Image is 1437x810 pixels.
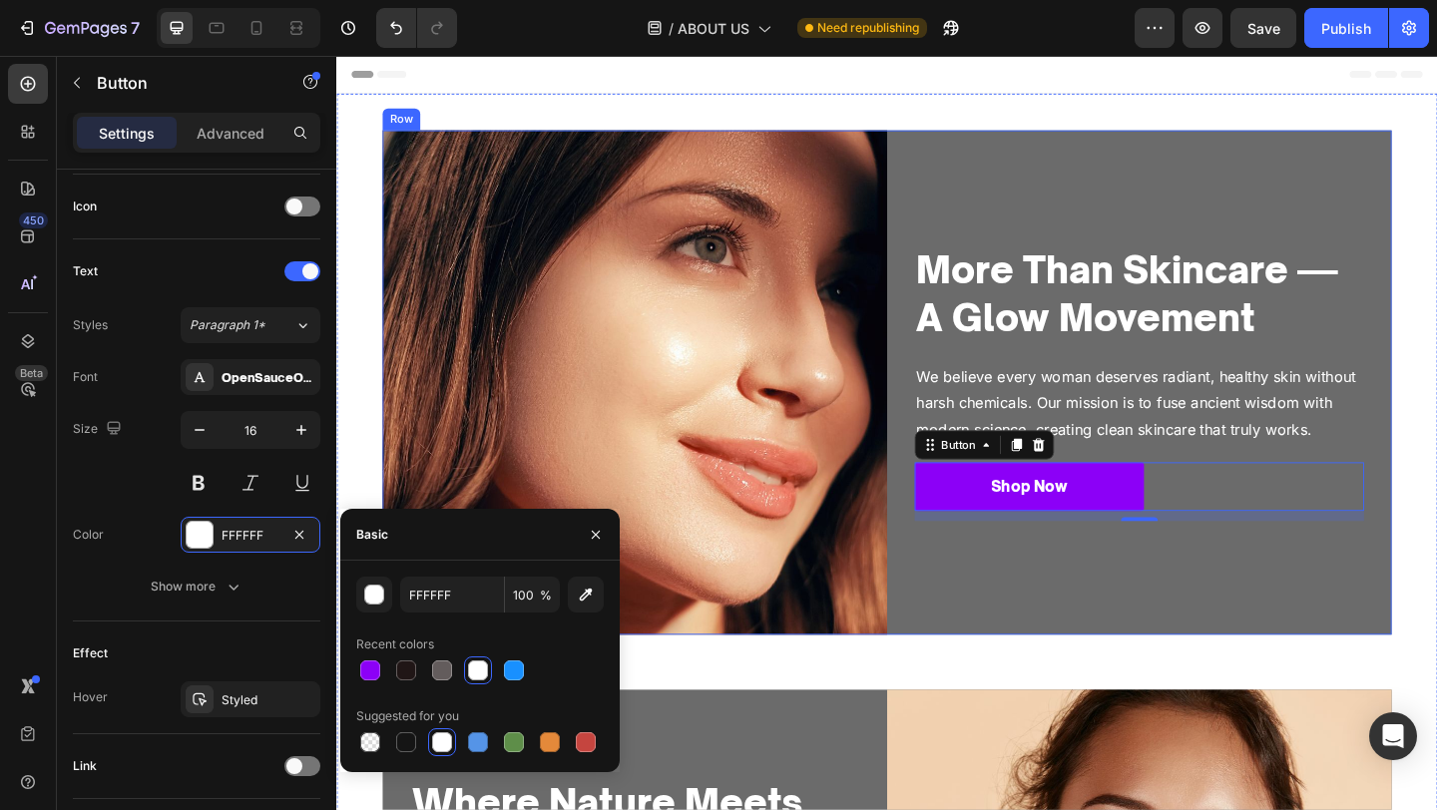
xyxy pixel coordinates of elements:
div: Effect [73,644,108,662]
p: Advanced [197,123,264,144]
div: Styles [73,316,108,334]
p: Button [97,71,266,95]
button: Show more [73,569,320,605]
button: <p>Shop Now</p> [629,442,878,495]
div: Suggested for you [356,707,459,725]
div: Text [73,262,98,280]
div: OpenSauceOne [222,369,315,387]
button: Publish [1304,8,1388,48]
iframe: Design area [336,56,1437,810]
p: We believe every woman deserves radiant, healthy skin without harsh chemicals. Our mission is to ... [631,334,1116,420]
div: Recent colors [356,635,434,653]
div: Show more [151,577,243,597]
p: Settings [99,123,155,144]
p: Shop Now [713,454,795,483]
div: Styled [222,691,315,709]
div: Font [73,368,98,386]
div: 450 [19,212,48,228]
button: Save [1230,8,1296,48]
input: Eg: FFFFFF [400,577,504,612]
div: Open Intercom Messenger [1369,712,1417,760]
div: Row [54,60,87,78]
div: Hover [73,688,108,706]
div: Button [654,414,699,432]
div: Link [73,757,97,775]
div: Basic [356,526,388,544]
span: ABOUT US [678,18,749,39]
strong: More Than Skincare — A Glow Movement [631,207,1089,308]
span: % [540,587,552,605]
div: Size [73,416,126,443]
div: FFFFFF [222,527,279,545]
button: 7 [8,8,149,48]
span: Need republishing [817,19,919,37]
div: Publish [1321,18,1371,39]
p: 7 [131,16,140,40]
div: Undo/Redo [376,8,457,48]
span: Save [1247,20,1280,37]
span: Paragraph 1* [190,316,265,334]
button: Paragraph 1* [181,307,320,343]
div: Icon [73,198,97,215]
div: Beta [15,365,48,381]
div: Color [73,526,104,544]
span: / [669,18,674,39]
